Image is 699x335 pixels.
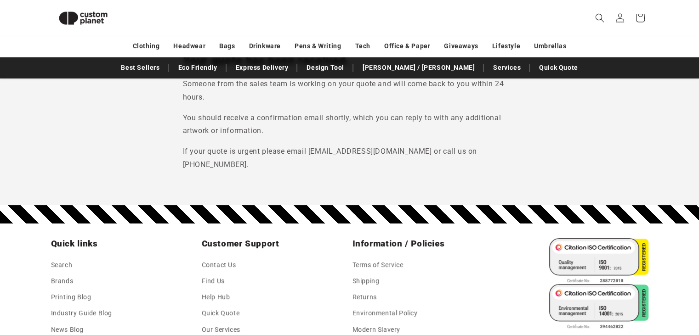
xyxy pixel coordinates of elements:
[444,38,478,54] a: Giveaways
[219,38,235,54] a: Bags
[352,305,418,321] a: Environmental Policy
[358,60,479,76] a: [PERSON_NAME] / [PERSON_NAME]
[384,38,430,54] a: Office & Paper
[173,60,222,76] a: Eco Friendly
[534,60,583,76] a: Quick Quote
[183,112,517,138] p: You should receive a confirmation email shortly, which you can reply to with any additional artwo...
[352,238,498,249] h2: Information / Policies
[202,289,230,305] a: Help Hub
[590,8,610,28] summary: Search
[231,60,293,76] a: Express Delivery
[173,38,205,54] a: Headwear
[51,289,91,305] a: Printing Blog
[116,60,164,76] a: Best Sellers
[51,238,196,249] h2: Quick links
[202,273,225,289] a: Find Us
[249,38,281,54] a: Drinkware
[352,273,380,289] a: Shipping
[51,273,74,289] a: Brands
[202,238,347,249] h2: Customer Support
[202,259,236,273] a: Contact Us
[51,305,112,321] a: Industry Guide Blog
[295,38,341,54] a: Pens & Writing
[492,38,520,54] a: Lifestyle
[534,38,566,54] a: Umbrellas
[546,236,699,335] iframe: Chat Widget
[302,60,349,76] a: Design Tool
[352,289,377,305] a: Returns
[355,38,370,54] a: Tech
[183,145,517,172] p: If your quote is urgent please email [EMAIL_ADDRESS][DOMAIN_NAME] or call us on [PHONE_NUMBER].
[202,305,240,321] a: Quick Quote
[352,259,403,273] a: Terms of Service
[183,78,517,104] p: Someone from the sales team is working on your quote and will come back to you within 24 hours.
[133,38,160,54] a: Clothing
[51,4,115,33] img: Custom Planet
[51,259,73,273] a: Search
[489,60,525,76] a: Services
